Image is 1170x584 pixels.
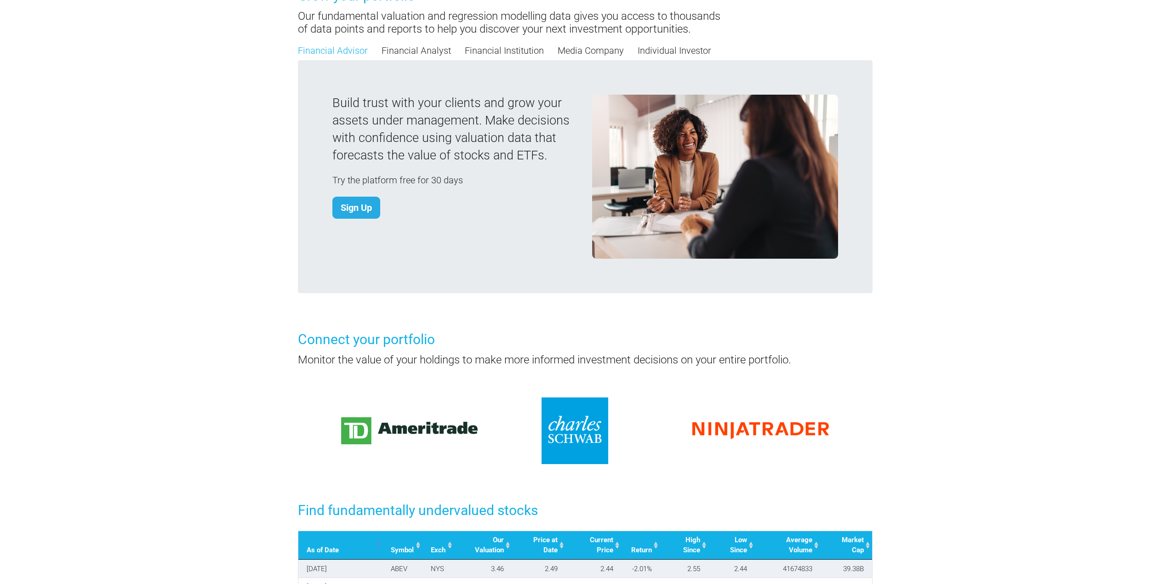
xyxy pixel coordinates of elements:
td: ABEV [382,560,422,578]
a: Individual Investor [638,44,711,57]
a: Sign Up [332,197,380,219]
h4: Our fundamental valuation and regression modelling data gives you access to thousands of data poi... [298,10,725,36]
img: Charles Schwab [542,397,608,464]
img: AdobeStock_330780507.jpeg [592,95,838,259]
td: 2.44 [566,560,622,578]
th: Average Volume: activate to sort column ascending [755,531,821,560]
th: Return: activate to sort column ascending [622,531,660,560]
td: 2.55 [660,560,708,578]
th: Price at Date: activate to sort column ascending [512,531,566,560]
td: 2.44 [708,560,755,578]
a: Financial Analyst [382,44,451,57]
a: Media Company [558,44,624,57]
td: NYS [422,560,454,578]
th: Our Valuation: activate to sort column ascending [454,531,512,560]
td: 2.49 [512,560,566,578]
th: High Since: activate to sort column ascending [660,531,708,560]
th: Market Cap: activate to sort column ascending [821,531,872,560]
th: Current Price: activate to sort column ascending [566,531,622,560]
td: 3.46 [454,560,512,578]
h4: Monitor the value of your holdings to make more informed investment decisions on your entire port... [298,353,873,367]
h3: Build trust with your clients and grow your assets under management. Make decisions with confiden... [332,95,578,164]
td: [DATE] [298,560,383,578]
img: NinjaTrader_Logo.png [692,422,829,440]
th: As of Date: activate to sort column descending [298,531,383,560]
a: Financial Advisor [298,44,368,57]
td: 39.38B [821,560,872,578]
td: -2.01% [622,560,660,578]
h4: Try the platform free for 30 days [332,175,578,186]
img: Learn more about stockcalc's integration with TD VEO Open Access [341,417,478,444]
th: Exch: activate to sort column ascending [422,531,454,560]
th: Symbol: activate to sort column ascending [382,531,422,560]
th: Low Since: activate to sort column ascending [708,531,755,560]
h3: Find fundamentally undervalued stocks [298,501,873,520]
td: 41674833 [755,560,821,578]
h3: Connect your portfolio [298,330,873,349]
a: Financial Institution [465,44,544,57]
